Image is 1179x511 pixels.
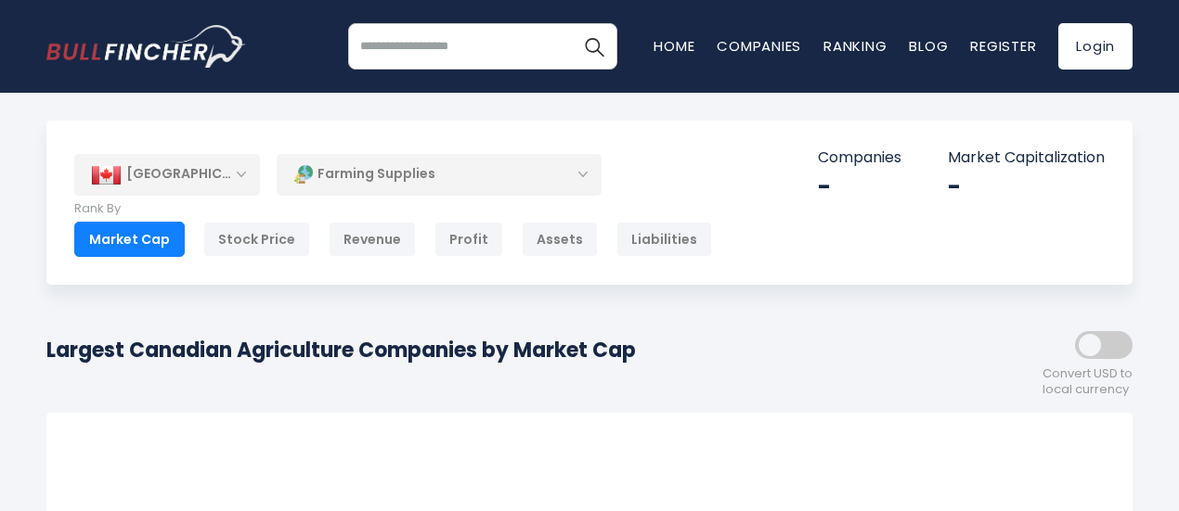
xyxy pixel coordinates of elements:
[74,154,260,195] div: [GEOGRAPHIC_DATA]
[46,25,246,68] img: bullfincher logo
[717,36,801,56] a: Companies
[277,153,602,196] div: Farming Supplies
[74,222,185,257] div: Market Cap
[654,36,694,56] a: Home
[46,25,246,68] a: Go to homepage
[571,23,617,70] button: Search
[203,222,310,257] div: Stock Price
[1043,366,1133,398] span: Convert USD to local currency
[74,201,712,217] p: Rank By
[522,222,598,257] div: Assets
[948,148,1105,168] p: Market Capitalization
[1058,23,1133,70] a: Login
[948,172,1105,201] div: -
[818,148,901,168] p: Companies
[970,36,1036,56] a: Register
[823,36,887,56] a: Ranking
[616,222,712,257] div: Liabilities
[46,335,636,365] h1: Largest Canadian Agriculture Companies by Market Cap
[329,222,416,257] div: Revenue
[818,172,901,201] div: -
[434,222,503,257] div: Profit
[909,36,948,56] a: Blog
